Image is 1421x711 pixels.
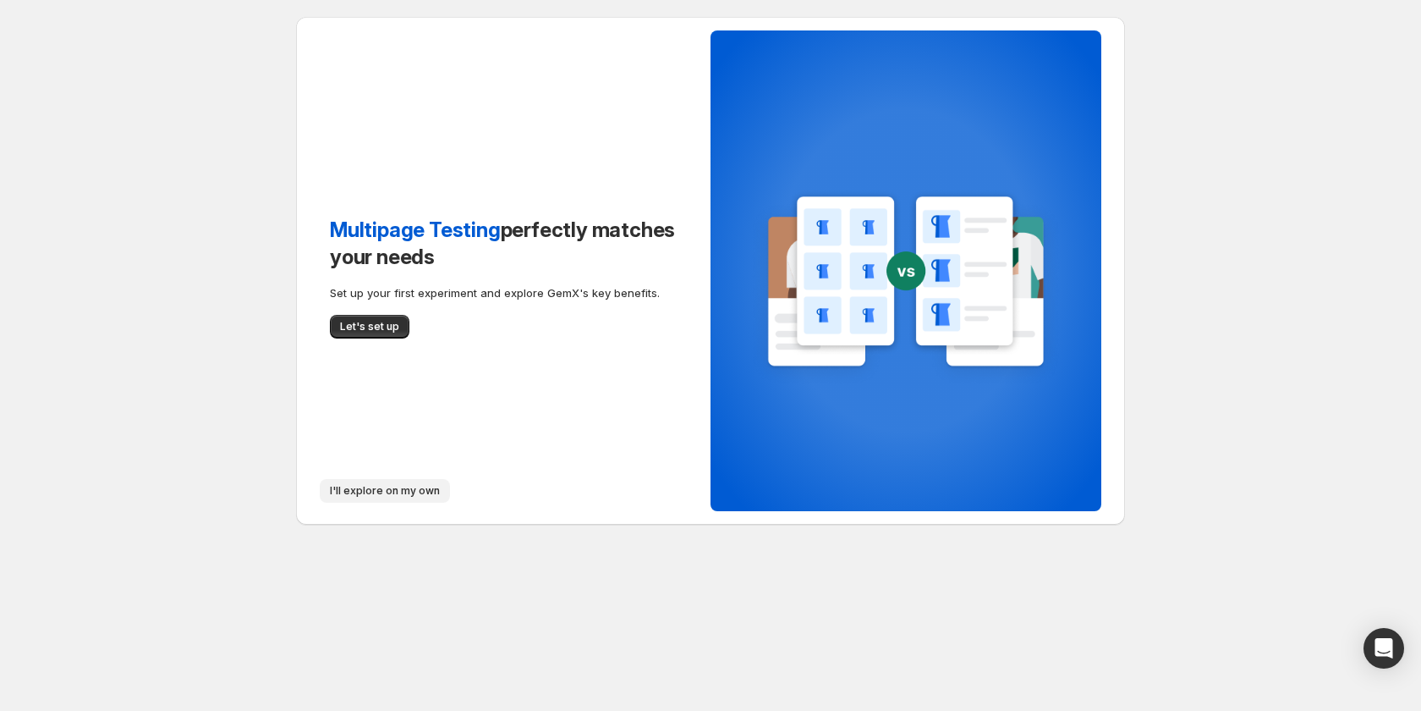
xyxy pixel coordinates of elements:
[330,315,409,339] button: Let's set up
[330,284,677,301] p: Set up your first experiment and explore GemX's key benefits.
[748,190,1064,390] img: multipage-testing-guide-bg
[330,218,501,242] span: Multipage Testing
[330,484,440,498] span: I'll explore on my own
[340,320,399,333] span: Let's set up
[1363,628,1404,669] div: Open Intercom Messenger
[330,217,677,271] h2: perfectly matches your needs
[320,479,450,503] button: I'll explore on my own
